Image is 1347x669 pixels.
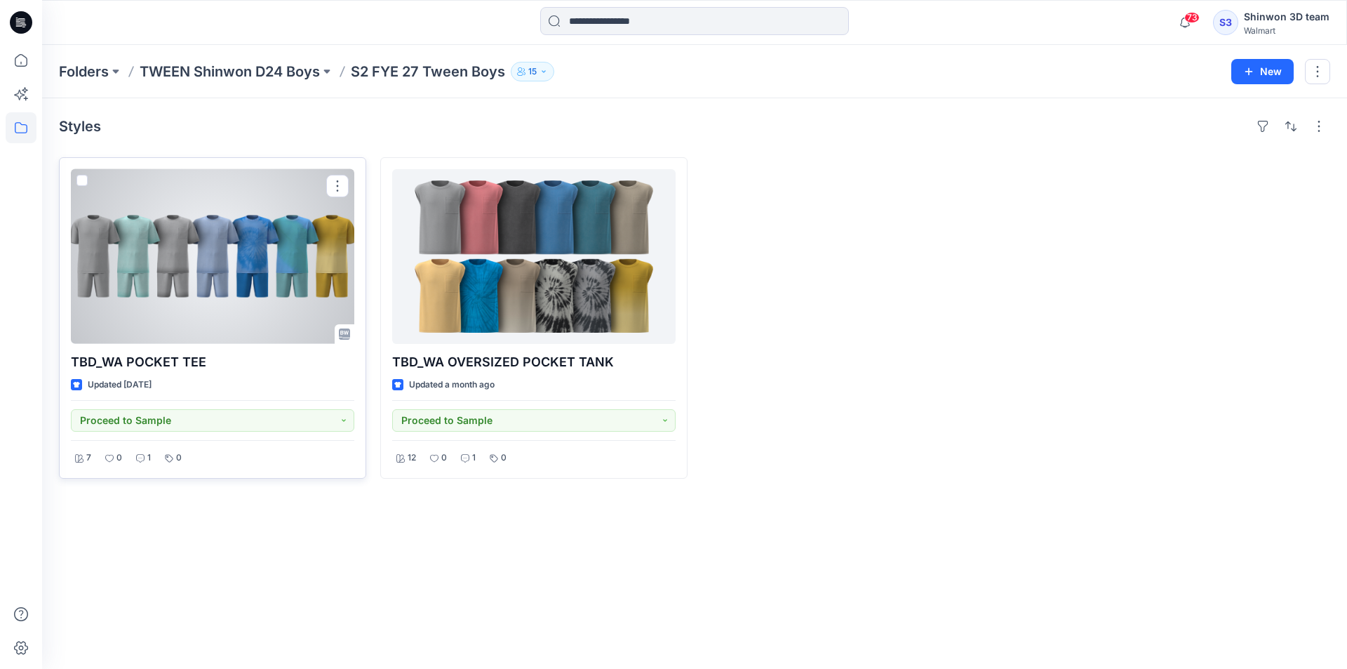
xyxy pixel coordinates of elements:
a: Folders [59,62,109,81]
a: TBD_WA POCKET TEE [71,169,354,344]
p: 0 [441,451,447,465]
p: Updated a month ago [409,378,495,392]
p: S2 FYE 27 Tween Boys [351,62,505,81]
div: Walmart [1244,25,1329,36]
p: 15 [528,64,537,79]
p: Updated [DATE] [88,378,152,392]
p: TBD_WA POCKET TEE [71,352,354,372]
div: S3 [1213,10,1238,35]
p: 1 [472,451,476,465]
a: TBD_WA OVERSIZED POCKET TANK [392,169,676,344]
p: 0 [501,451,507,465]
p: 7 [86,451,91,465]
button: 15 [511,62,554,81]
span: 73 [1184,12,1200,23]
p: 12 [408,451,416,465]
button: New [1231,59,1294,84]
p: 1 [147,451,151,465]
div: Shinwon 3D team [1244,8,1329,25]
p: 0 [176,451,182,465]
p: 0 [116,451,122,465]
a: TWEEN Shinwon D24 Boys [140,62,320,81]
p: TBD_WA OVERSIZED POCKET TANK [392,352,676,372]
h4: Styles [59,118,101,135]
